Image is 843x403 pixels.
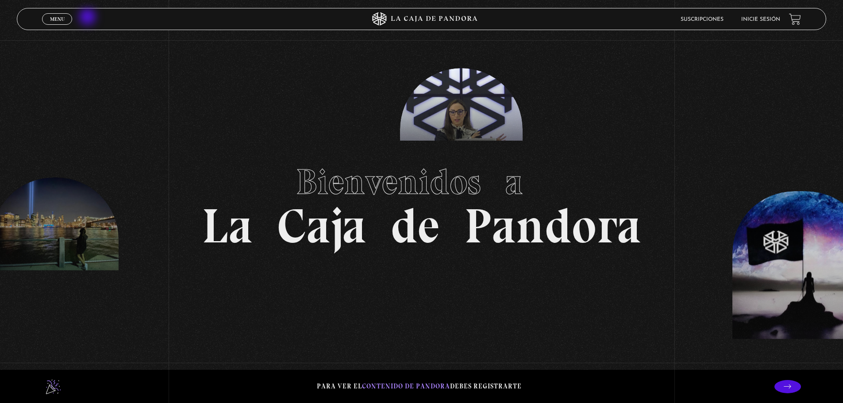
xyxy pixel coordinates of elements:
[202,153,641,250] h1: La Caja de Pandora
[50,16,65,22] span: Menu
[681,17,724,22] a: Suscripciones
[741,17,780,22] a: Inicie sesión
[47,24,68,30] span: Cerrar
[789,13,801,25] a: View your shopping cart
[362,382,450,390] span: contenido de Pandora
[296,161,547,203] span: Bienvenidos a
[317,380,522,392] p: Para ver el debes registrarte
